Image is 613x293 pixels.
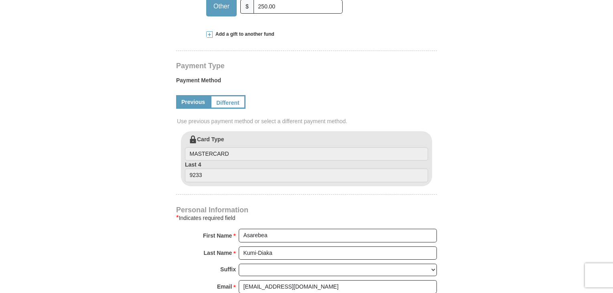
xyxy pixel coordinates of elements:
[203,230,232,241] strong: First Name
[213,31,274,38] span: Add a gift to another fund
[176,95,210,109] a: Previous
[176,207,437,213] h4: Personal Information
[204,247,232,258] strong: Last Name
[176,213,437,223] div: Indicates required field
[176,63,437,69] h4: Payment Type
[185,161,428,182] label: Last 4
[185,169,428,182] input: Last 4
[217,281,232,292] strong: Email
[185,147,428,161] input: Card Type
[176,76,437,88] label: Payment Method
[210,95,246,109] a: Different
[209,0,233,12] span: Other
[220,264,236,275] strong: Suffix
[185,135,428,161] label: Card Type
[177,117,438,125] span: Use previous payment method or select a different payment method.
